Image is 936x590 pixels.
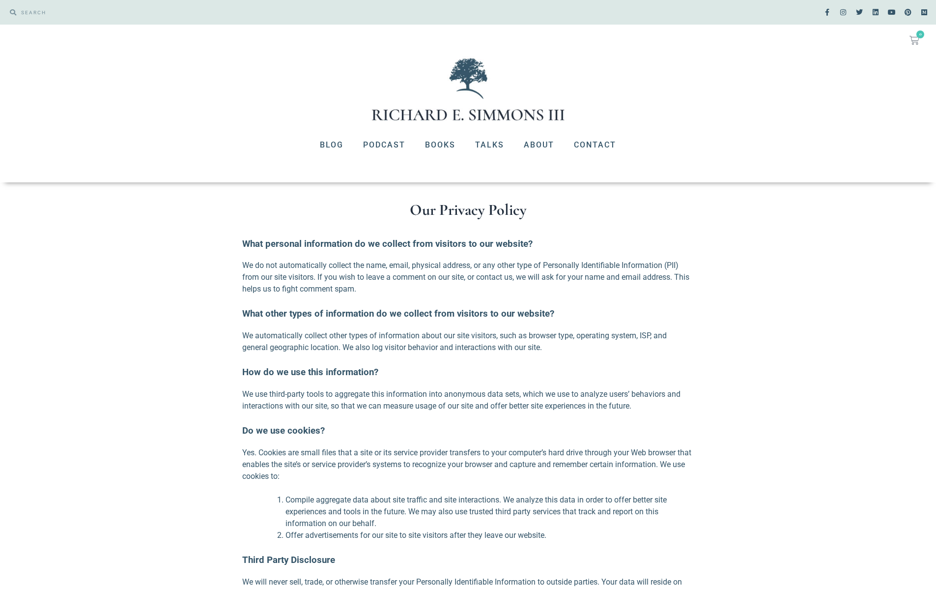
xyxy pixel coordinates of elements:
[242,553,693,567] h3: Third Party Disclosure
[134,202,802,218] h1: Our Privacy Policy
[242,237,693,251] h3: What personal information do we collect from visitors to our website?
[242,447,693,482] p: Yes. Cookies are small files that a site or its service provider transfers to your computer’s har...
[285,530,693,541] li: Offer advertisements for our site to site visitors after they leave our website.
[242,365,693,379] h3: How do we use this information?
[564,132,626,158] a: Contact
[415,132,465,158] a: Books
[898,29,931,51] a: 0
[242,388,693,412] p: We use third-party tools to aggregate this information into anonymous data sets, which we use to ...
[514,132,564,158] a: About
[353,132,415,158] a: Podcast
[916,30,924,38] span: 0
[310,132,353,158] a: Blog
[242,307,693,321] h3: What other types of information do we collect from visitors to our website?
[242,330,693,354] p: We automatically collect other types of information about our site visitors, such as browser type...
[242,260,693,295] p: We do not automatically collect the name, email, physical address, or any other type of Personall...
[16,5,463,20] input: SEARCH
[465,132,514,158] a: Talks
[242,424,693,438] h3: Do we use cookies?
[285,494,693,530] li: Compile aggregate data about site traffic and site interactions. We analyze this data in order to...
